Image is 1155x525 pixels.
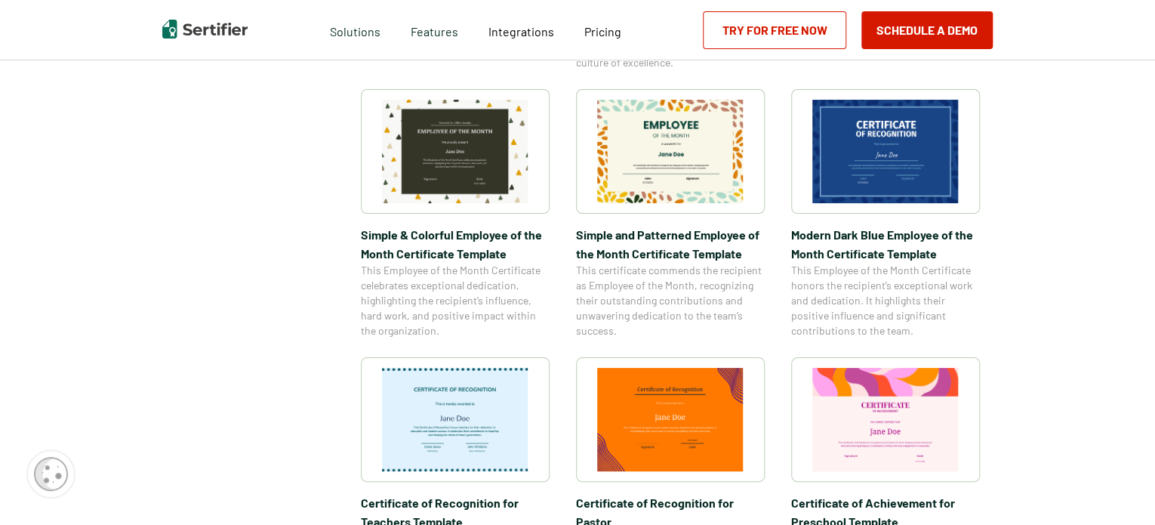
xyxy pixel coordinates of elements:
[488,24,554,39] span: Integrations
[576,263,765,338] span: This certificate commends the recipient as Employee of the Month, recognizing their outstanding c...
[812,100,959,203] img: Modern Dark Blue Employee of the Month Certificate Template
[411,20,458,39] span: Features
[703,11,846,49] a: Try for Free Now
[361,89,550,338] a: Simple & Colorful Employee of the Month Certificate TemplateSimple & Colorful Employee of the Mon...
[1080,452,1155,525] iframe: Chat Widget
[861,11,993,49] button: Schedule a Demo
[382,368,528,471] img: Certificate of Recognition for Teachers Template
[382,100,528,203] img: Simple & Colorful Employee of the Month Certificate Template
[597,368,744,471] img: Certificate of Recognition for Pastor
[584,20,621,39] a: Pricing
[597,100,744,203] img: Simple and Patterned Employee of the Month Certificate Template
[330,20,380,39] span: Solutions
[162,20,248,39] img: Sertifier | Digital Credentialing Platform
[361,225,550,263] span: Simple & Colorful Employee of the Month Certificate Template
[791,89,980,338] a: Modern Dark Blue Employee of the Month Certificate TemplateModern Dark Blue Employee of the Month...
[488,20,554,39] a: Integrations
[34,457,68,491] img: Cookie Popup Icon
[584,24,621,39] span: Pricing
[576,225,765,263] span: Simple and Patterned Employee of the Month Certificate Template
[361,263,550,338] span: This Employee of the Month Certificate celebrates exceptional dedication, highlighting the recipi...
[812,368,959,471] img: Certificate of Achievement for Preschool Template
[791,225,980,263] span: Modern Dark Blue Employee of the Month Certificate Template
[791,263,980,338] span: This Employee of the Month Certificate honors the recipient’s exceptional work and dedication. It...
[576,89,765,338] a: Simple and Patterned Employee of the Month Certificate TemplateSimple and Patterned Employee of t...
